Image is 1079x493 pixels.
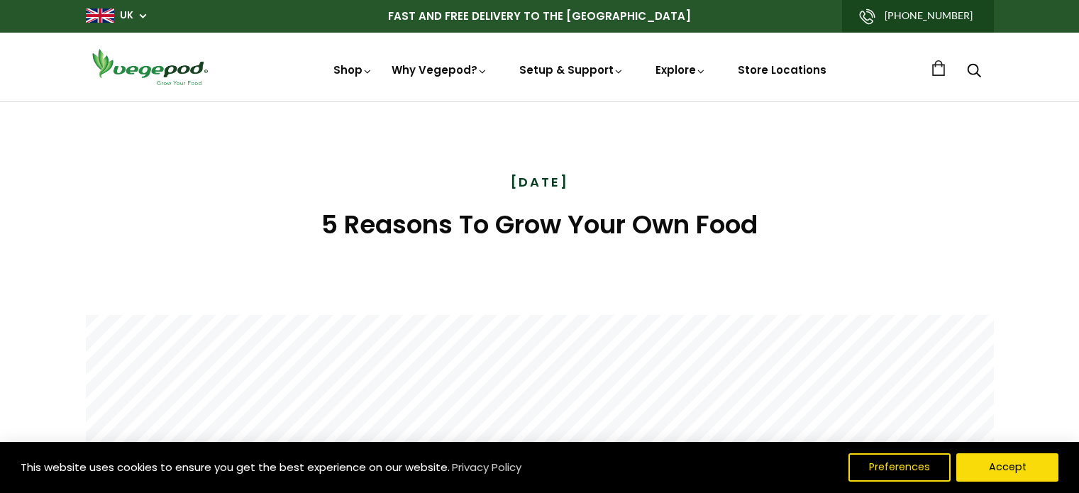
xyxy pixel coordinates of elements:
a: UK [120,9,133,23]
button: Accept [956,453,1058,482]
span: This website uses cookies to ensure you get the best experience on our website. [21,460,450,475]
img: Vegepod [86,47,214,87]
img: gb_large.png [86,9,114,23]
h1: 5 Reasons To Grow Your Own Food [86,206,994,244]
a: Explore [655,62,707,77]
a: Shop [333,62,373,77]
time: [DATE] [511,172,569,192]
button: Preferences [848,453,951,482]
a: Privacy Policy (opens in a new tab) [450,455,524,480]
a: Search [967,65,981,79]
a: Store Locations [738,62,826,77]
a: Why Vegepod? [392,62,488,77]
a: Setup & Support [519,62,624,77]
